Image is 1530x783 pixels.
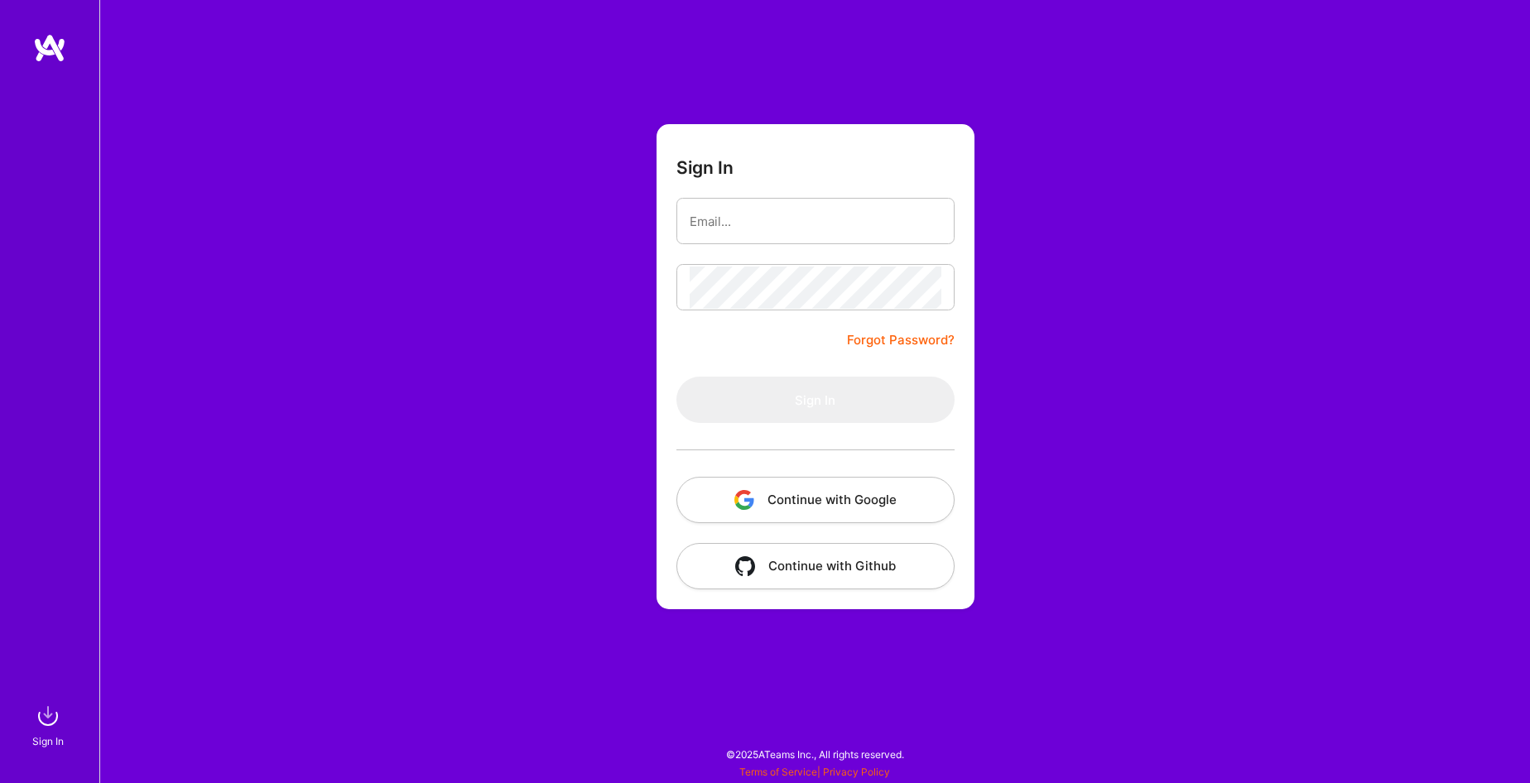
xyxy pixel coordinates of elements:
[35,699,65,750] a: sign inSign In
[99,733,1530,775] div: © 2025 ATeams Inc., All rights reserved.
[31,699,65,733] img: sign in
[676,157,734,178] h3: Sign In
[690,200,941,243] input: Email...
[33,33,66,63] img: logo
[676,543,955,589] button: Continue with Github
[676,477,955,523] button: Continue with Google
[847,330,955,350] a: Forgot Password?
[735,556,755,576] img: icon
[734,490,754,510] img: icon
[739,766,817,778] a: Terms of Service
[676,377,955,423] button: Sign In
[739,766,890,778] span: |
[823,766,890,778] a: Privacy Policy
[32,733,64,750] div: Sign In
